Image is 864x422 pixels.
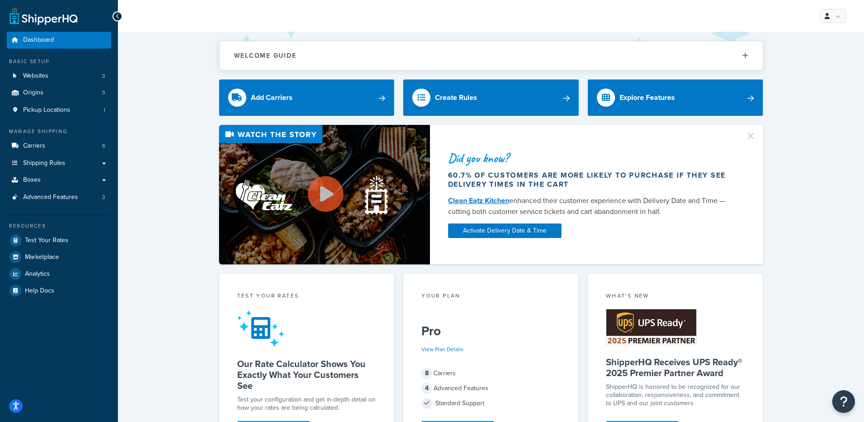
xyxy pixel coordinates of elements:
h5: Pro [421,324,561,338]
li: Pickup Locations [7,102,111,119]
span: Advanced Features [23,194,78,201]
a: Analytics [7,266,111,282]
span: 1 [103,106,105,114]
div: Create Rules [435,91,477,104]
a: Advanced Features3 [7,189,111,206]
span: Marketplace [25,253,59,261]
span: 6 [102,142,105,150]
span: Help Docs [25,287,54,295]
span: 3 [102,194,105,201]
a: Origins3 [7,84,111,101]
span: Origins [23,89,44,97]
div: Carriers [421,367,561,380]
a: Websites3 [7,68,111,84]
div: Test your configuration and get in-depth detail on how your rates are being calculated. [237,396,376,412]
a: Activate Delivery Date & Time [448,223,561,238]
div: Resources [7,222,111,230]
div: Test your rates [237,292,376,302]
div: Manage Shipping [7,128,111,135]
li: Websites [7,68,111,84]
h5: ShipperHQ Receives UPS Ready® 2025 Premier Partner Award [606,357,745,378]
span: Carriers [23,142,45,150]
li: Carriers [7,138,111,154]
a: Clean Eatz Kitchen [448,195,509,206]
div: Standard Support [421,397,561,410]
span: Dashboard [23,36,54,44]
div: enhanced their customer experience with Delivery Date and Time — cutting both customer service ti... [448,195,735,217]
div: Explore Features [620,91,675,104]
a: Test Your Rates [7,232,111,248]
span: Boxes [23,176,41,184]
li: Advanced Features [7,189,111,206]
div: Advanced Features [421,382,561,395]
span: 8 [421,368,432,379]
div: Basic Setup [7,58,111,65]
span: 4 [421,383,432,394]
a: Pickup Locations1 [7,102,111,119]
a: Dashboard [7,32,111,49]
a: Carriers6 [7,138,111,154]
span: Websites [23,72,49,80]
a: Add Carriers [219,79,395,116]
button: Welcome Guide [220,41,763,70]
h2: Welcome Guide [234,52,297,59]
h5: Our Rate Calculator Shows You Exactly What Your Customers See [237,358,376,391]
span: Analytics [25,270,50,278]
button: Open Resource Center [832,390,855,413]
a: Boxes [7,172,111,189]
span: 3 [102,72,105,80]
span: 3 [102,89,105,97]
div: Did you know? [448,152,735,164]
img: Video thumbnail [219,125,430,264]
a: Explore Features [588,79,763,116]
a: Help Docs [7,283,111,299]
span: Shipping Rules [23,159,65,167]
div: What's New [606,292,745,302]
a: Shipping Rules [7,155,111,172]
a: Create Rules [403,79,579,116]
div: Your Plan [421,292,561,302]
p: ShipperHQ is honored to be recognized for our collaboration, responsiveness, and commitment to UP... [606,383,745,407]
div: Add Carriers [251,91,293,104]
span: Test Your Rates [25,237,68,244]
span: Pickup Locations [23,106,70,114]
a: Marketplace [7,249,111,265]
li: Origins [7,84,111,101]
a: View Plan Details [421,345,464,353]
div: 60.7% of customers are more likely to purchase if they see delivery times in the cart [448,171,735,189]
